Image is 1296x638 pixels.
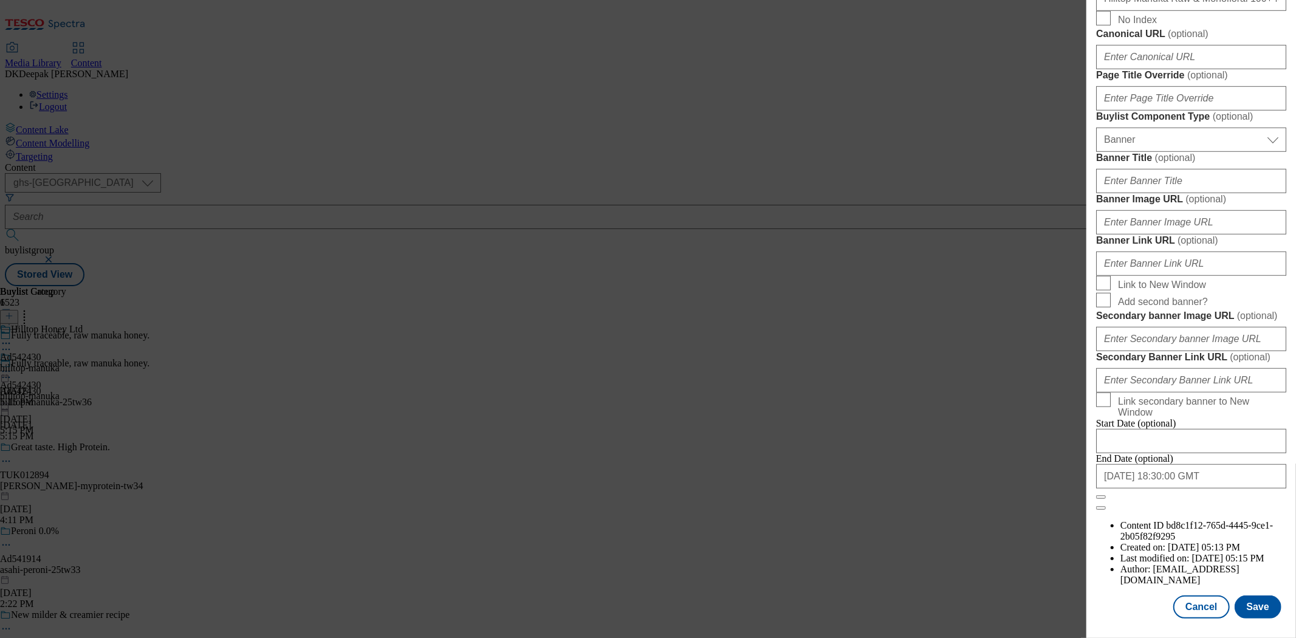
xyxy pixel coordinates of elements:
[1096,310,1286,322] label: Secondary banner Image URL
[1120,542,1286,553] li: Created on:
[1118,396,1281,418] span: Link secondary banner to New Window
[1235,595,1281,619] button: Save
[1187,70,1228,80] span: ( optional )
[1118,15,1157,26] span: No Index
[1178,235,1218,245] span: ( optional )
[1096,152,1286,164] label: Banner Title
[1120,564,1239,585] span: [EMAIL_ADDRESS][DOMAIN_NAME]
[1096,235,1286,247] label: Banner Link URL
[1168,29,1209,39] span: ( optional )
[1173,595,1229,619] button: Cancel
[1120,564,1286,586] li: Author:
[1096,193,1286,205] label: Banner Image URL
[1096,111,1286,123] label: Buylist Component Type
[1096,368,1286,393] input: Enter Secondary Banner Link URL
[1213,111,1253,122] span: ( optional )
[1237,310,1278,321] span: ( optional )
[1120,520,1286,542] li: Content ID
[1185,194,1226,204] span: ( optional )
[1096,429,1286,453] input: Enter Date
[1118,280,1206,290] span: Link to New Window
[1096,45,1286,69] input: Enter Canonical URL
[1120,520,1274,541] span: bd8c1f12-765d-4445-9ce1-2b05f82f9295
[1096,69,1286,81] label: Page Title Override
[1096,495,1106,499] button: Close
[1096,169,1286,193] input: Enter Banner Title
[1096,327,1286,351] input: Enter Secondary banner Image URL
[1118,297,1208,307] span: Add second banner?
[1096,464,1286,489] input: Enter Date
[1096,28,1286,40] label: Canonical URL
[1096,252,1286,276] input: Enter Banner Link URL
[1230,352,1270,362] span: ( optional )
[1120,553,1286,564] li: Last modified on:
[1155,153,1196,163] span: ( optional )
[1096,418,1176,428] span: Start Date (optional)
[1192,553,1264,563] span: [DATE] 05:15 PM
[1168,542,1240,552] span: [DATE] 05:13 PM
[1096,453,1173,464] span: End Date (optional)
[1096,86,1286,111] input: Enter Page Title Override
[1096,351,1286,363] label: Secondary Banner Link URL
[1096,210,1286,235] input: Enter Banner Image URL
